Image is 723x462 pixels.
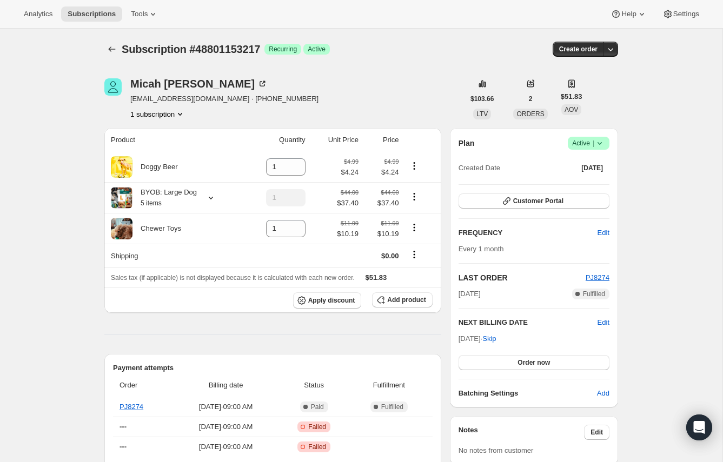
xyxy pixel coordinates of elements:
button: PJ8274 [586,272,609,283]
button: Product actions [406,222,423,233]
small: $11.99 [381,220,399,226]
button: Analytics [17,6,59,22]
small: $4.99 [384,158,399,165]
small: $44.00 [381,189,399,196]
span: --- [120,423,127,431]
button: Tools [124,6,165,22]
span: Fulfilled [583,290,605,298]
span: Customer Portal [513,197,563,205]
button: Create order [553,42,604,57]
span: $103.66 [470,95,494,103]
span: $51.83 [366,273,387,282]
span: No notes from customer [459,446,534,454]
small: $44.00 [341,189,359,196]
span: Recurring [269,45,297,53]
span: Apply discount [308,296,355,305]
span: Failed [308,443,326,451]
span: Billing date [176,380,276,391]
small: $4.99 [344,158,359,165]
span: Active [308,45,326,53]
span: Fulfillment [352,380,426,391]
a: PJ8274 [120,403,143,411]
span: Paid [311,403,324,411]
span: $4.24 [341,167,359,178]
div: Open Intercom Messenger [686,414,712,440]
span: [DATE] · [459,334,496,343]
span: 2 [529,95,533,103]
button: Customer Portal [459,193,609,209]
button: Edit [584,425,609,440]
button: Subscriptions [61,6,122,22]
span: --- [120,443,127,451]
span: AOV [565,106,578,113]
th: Shipping [104,244,242,267]
span: LTV [476,110,488,118]
button: Product actions [130,109,185,119]
small: 5 items [141,199,162,207]
div: Micah [PERSON_NAME] [130,78,268,89]
th: Quantity [242,128,308,152]
span: Subscriptions [68,10,116,18]
h2: FREQUENCY [459,227,598,238]
span: Settings [673,10,699,18]
span: [EMAIL_ADDRESS][DOMAIN_NAME] · [PHONE_NUMBER] [130,93,319,104]
button: Add product [372,292,432,307]
span: Status [282,380,346,391]
button: Order now [459,355,609,370]
small: $11.99 [341,220,359,226]
span: Help [621,10,636,18]
span: $10.19 [337,229,359,239]
button: Product actions [406,191,423,203]
span: Create order [559,45,598,53]
button: 2 [522,91,539,106]
th: Unit Price [309,128,362,152]
button: Add [591,385,616,402]
span: [DATE] · 09:00 AM [176,401,276,412]
h2: LAST ORDER [459,272,586,283]
span: Edit [591,428,603,437]
span: Created Date [459,163,500,173]
span: | [593,139,594,148]
img: product img [111,187,132,209]
button: Apply discount [293,292,362,309]
h6: Batching Settings [459,388,597,399]
div: Chewer Toys [132,223,181,234]
span: Add [597,388,609,399]
button: Shipping actions [406,249,423,260]
span: Sales tax (if applicable) is not displayed because it is calculated with each new order. [111,274,355,282]
th: Product [104,128,242,152]
button: $103.66 [464,91,500,106]
span: Skip [482,333,496,344]
h2: Plan [459,138,475,149]
span: Subscription #48801153217 [122,43,260,55]
span: Order now [518,358,550,367]
span: Fulfilled [381,403,403,411]
button: Skip [476,330,502,347]
span: [DATE] [581,164,603,172]
button: Settings [656,6,706,22]
span: Failed [308,423,326,431]
span: $0.00 [381,252,399,260]
span: $4.24 [365,167,399,178]
span: Analytics [24,10,52,18]
th: Order [113,373,173,397]
span: Tools [131,10,148,18]
th: Price [362,128,402,152]
h2: Payment attempts [113,363,433,373]
button: Subscriptions [104,42,120,57]
img: product img [111,218,132,239]
span: ORDERS [516,110,544,118]
button: Product actions [406,160,423,172]
div: BYOB: Large Dog [132,187,197,209]
span: [DATE] [459,289,481,299]
span: Every 1 month [459,245,504,253]
button: Edit [598,317,609,328]
div: Doggy Beer [132,162,178,172]
a: PJ8274 [586,273,609,282]
span: [DATE] · 09:00 AM [176,441,276,452]
img: product img [111,156,132,178]
span: Active [572,138,605,149]
span: $37.40 [337,198,359,209]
